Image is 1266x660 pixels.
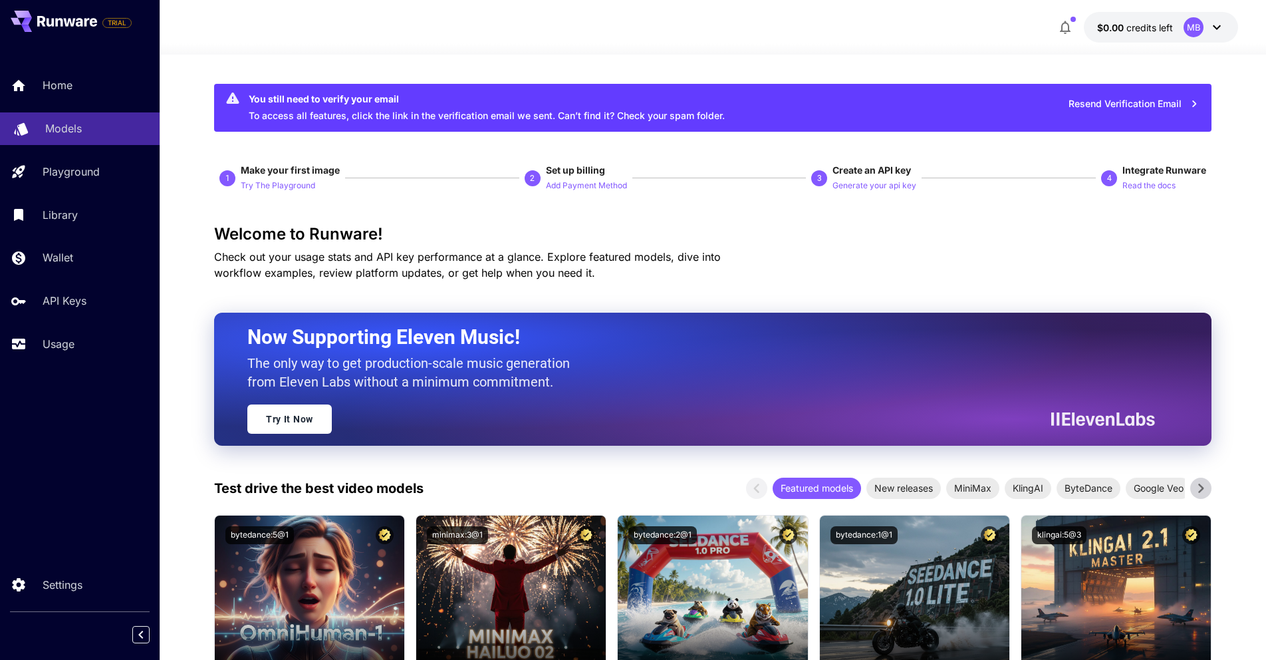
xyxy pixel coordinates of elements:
span: Set up billing [546,164,605,176]
button: Try The Playground [241,177,315,193]
div: KlingAI [1005,478,1051,499]
div: Google Veo [1126,478,1192,499]
span: credits left [1126,22,1173,33]
p: 4 [1107,172,1112,184]
span: Integrate Runware [1122,164,1206,176]
div: You still need to verify your email [249,92,725,106]
button: minimax:3@1 [427,526,488,544]
button: Certified Model – Vetted for best performance and includes a commercial license. [1182,526,1200,544]
span: TRIAL [103,18,131,28]
div: MB [1184,17,1203,37]
div: $0.00 [1097,21,1173,35]
span: New releases [866,481,941,495]
span: KlingAI [1005,481,1051,495]
span: Check out your usage stats and API key performance at a glance. Explore featured models, dive int... [214,250,721,279]
button: Certified Model – Vetted for best performance and includes a commercial license. [779,526,797,544]
button: Add Payment Method [546,177,627,193]
span: ByteDance [1057,481,1120,495]
div: ByteDance [1057,478,1120,499]
button: bytedance:2@1 [628,526,697,544]
p: Read the docs [1122,180,1176,192]
span: Add your payment card to enable full platform functionality. [102,15,132,31]
span: Featured models [773,481,861,495]
button: $0.00MB [1084,12,1238,43]
p: Models [45,120,82,136]
p: Wallet [43,249,73,265]
button: Generate your api key [832,177,916,193]
div: To access all features, click the link in the verification email we sent. Can’t find it? Check yo... [249,88,725,128]
p: API Keys [43,293,86,309]
p: 1 [225,172,230,184]
h3: Welcome to Runware! [214,225,1211,244]
p: 2 [530,172,535,184]
div: Featured models [773,478,861,499]
p: 3 [817,172,822,184]
div: MiniMax [946,478,999,499]
button: Collapse sidebar [132,626,150,643]
button: Certified Model – Vetted for best performance and includes a commercial license. [376,526,394,544]
div: Collapse sidebar [142,623,160,647]
span: MiniMax [946,481,999,495]
span: Create an API key [832,164,911,176]
p: Home [43,77,72,93]
p: The only way to get production-scale music generation from Eleven Labs without a minimum commitment. [247,354,580,391]
p: Usage [43,336,74,352]
button: Resend Verification Email [1061,90,1206,118]
p: Generate your api key [832,180,916,192]
button: bytedance:1@1 [830,526,898,544]
button: bytedance:5@1 [225,526,294,544]
p: Try The Playground [241,180,315,192]
button: Certified Model – Vetted for best performance and includes a commercial license. [981,526,999,544]
h2: Now Supporting Eleven Music! [247,325,1145,350]
p: Add Payment Method [546,180,627,192]
p: Test drive the best video models [214,478,424,498]
a: Try It Now [247,405,332,434]
span: Google Veo [1126,481,1192,495]
p: Playground [43,164,100,180]
p: Library [43,207,78,223]
span: $0.00 [1097,22,1126,33]
button: Read the docs [1122,177,1176,193]
span: Make your first image [241,164,340,176]
button: Certified Model – Vetted for best performance and includes a commercial license. [577,526,595,544]
p: Settings [43,577,82,593]
button: klingai:5@3 [1032,526,1086,544]
div: New releases [866,478,941,499]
